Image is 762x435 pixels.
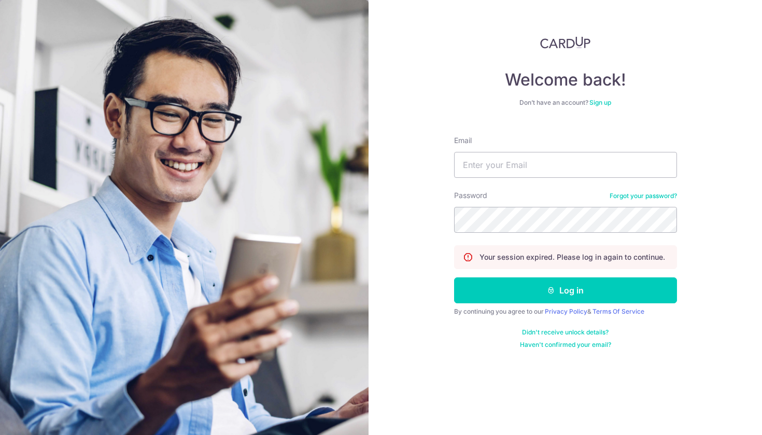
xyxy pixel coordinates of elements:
h4: Welcome back! [454,69,677,90]
a: Forgot your password? [610,192,677,200]
img: CardUp Logo [540,36,591,49]
p: Your session expired. Please log in again to continue. [479,252,665,262]
a: Sign up [589,99,611,106]
label: Email [454,135,472,146]
a: Terms Of Service [592,307,644,315]
div: By continuing you agree to our & [454,307,677,316]
input: Enter your Email [454,152,677,178]
div: Don’t have an account? [454,99,677,107]
button: Log in [454,277,677,303]
a: Privacy Policy [545,307,587,315]
label: Password [454,190,487,201]
a: Didn't receive unlock details? [522,328,609,336]
a: Haven't confirmed your email? [520,341,611,349]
